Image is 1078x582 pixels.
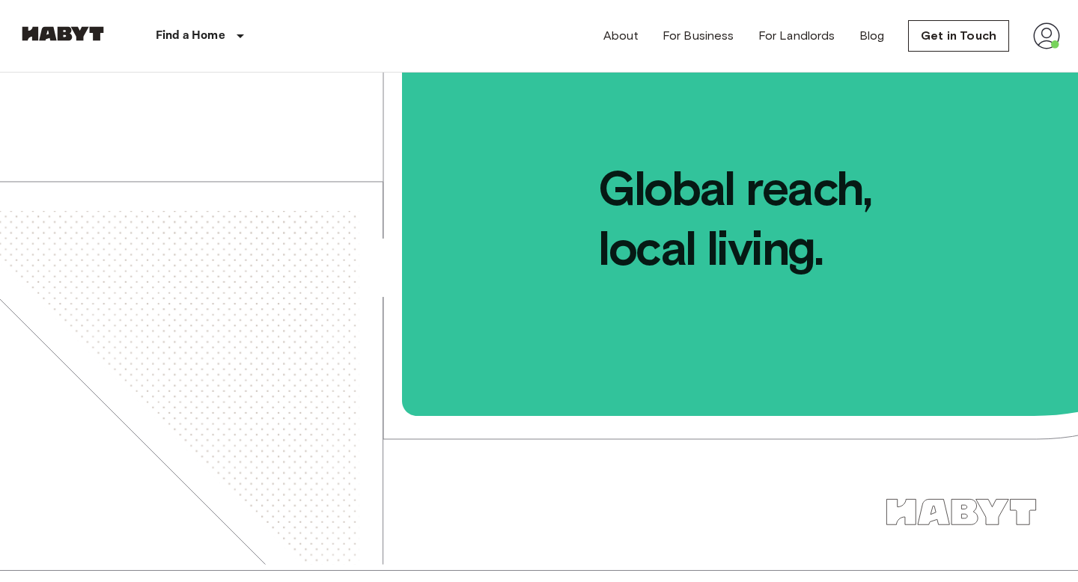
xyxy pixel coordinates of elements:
p: Find a Home [156,27,225,45]
a: For Business [663,27,734,45]
span: Global reach, local living. [404,73,1078,278]
a: Blog [859,27,885,45]
img: avatar [1033,22,1060,49]
a: About [603,27,639,45]
a: For Landlords [758,27,835,45]
img: Habyt [18,26,108,41]
a: Get in Touch [908,20,1009,52]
